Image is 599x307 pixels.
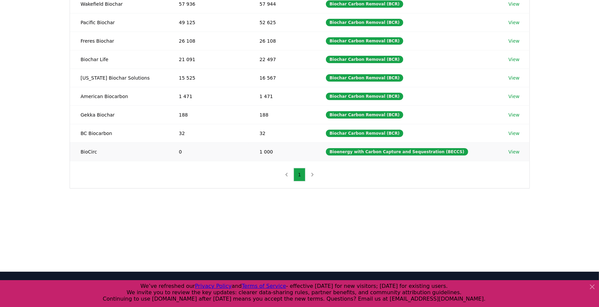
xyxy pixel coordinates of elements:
[249,142,315,161] td: 1 000
[70,105,168,124] td: Gekka Biochar
[509,19,520,26] a: View
[168,142,249,161] td: 0
[249,105,315,124] td: 188
[509,75,520,81] a: View
[509,130,520,137] a: View
[326,93,403,100] div: Biochar Carbon Removal (BCR)
[70,69,168,87] td: [US_STATE] Biochar Solutions
[509,1,520,7] a: View
[70,13,168,32] td: Pacific Biochar
[70,87,168,105] td: American Biocarbon
[326,37,403,45] div: Biochar Carbon Removal (BCR)
[326,74,403,82] div: Biochar Carbon Removal (BCR)
[249,32,315,50] td: 26 108
[509,112,520,118] a: View
[249,13,315,32] td: 52 625
[70,32,168,50] td: Freres Biochar
[509,93,520,100] a: View
[509,56,520,63] a: View
[326,130,403,137] div: Biochar Carbon Removal (BCR)
[509,148,520,155] a: View
[509,38,520,44] a: View
[326,56,403,63] div: Biochar Carbon Removal (BCR)
[70,124,168,142] td: BC Biocarbon
[326,0,403,8] div: Biochar Carbon Removal (BCR)
[168,87,249,105] td: 1 471
[168,32,249,50] td: 26 108
[249,124,315,142] td: 32
[326,148,468,156] div: Bioenergy with Carbon Capture and Sequestration (BECCS)
[70,50,168,69] td: Biochar Life
[168,69,249,87] td: 15 525
[249,69,315,87] td: 16 567
[294,168,305,181] button: 1
[168,13,249,32] td: 49 125
[326,111,403,119] div: Biochar Carbon Removal (BCR)
[249,87,315,105] td: 1 471
[326,19,403,26] div: Biochar Carbon Removal (BCR)
[168,124,249,142] td: 32
[168,50,249,69] td: 21 091
[70,142,168,161] td: BioCirc
[168,105,249,124] td: 188
[249,50,315,69] td: 22 497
